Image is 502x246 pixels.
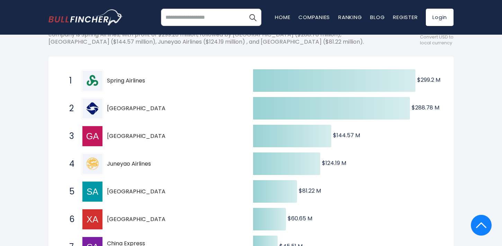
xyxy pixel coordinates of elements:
img: Shenzhen Airport [82,182,102,202]
text: $144.57 M [333,131,360,139]
span: 6 [66,213,73,225]
text: $81.22 M [299,187,321,195]
text: $299.2 M [417,76,440,84]
span: [GEOGRAPHIC_DATA] [107,188,168,195]
text: $124.19 M [322,159,346,167]
span: Spring Airlines [107,77,159,85]
span: 1 [66,75,73,87]
a: Companies [298,14,330,21]
img: bullfincher logo [48,9,123,25]
a: Login [426,9,454,26]
img: Juneyao Airlines [82,154,102,174]
p: The following shows the ranking of the largest Chinese companies by profit or net income (TTM). T... [48,24,391,45]
a: Ranking [338,14,362,21]
span: Juneyao Airlines [107,160,159,168]
text: $288.78 M [412,104,439,112]
button: Search [244,9,261,26]
img: Shanghai International Airport [82,98,102,118]
span: 4 [66,158,73,170]
span: 5 [66,186,73,197]
span: 3 [66,130,73,142]
a: Go to homepage [48,9,123,25]
img: Xiamen International Airport [82,209,102,229]
img: Spring Airlines [82,71,102,91]
span: [GEOGRAPHIC_DATA] [107,216,168,223]
img: Guangzhou Baiyun International Airport [82,126,102,146]
a: Register [393,14,418,21]
span: [GEOGRAPHIC_DATA] [107,133,168,140]
span: Convert USD to local currency [420,34,454,46]
span: 2 [66,103,73,114]
text: $60.65 M [288,214,312,222]
a: Blog [370,14,385,21]
a: Home [275,14,290,21]
span: [GEOGRAPHIC_DATA] [107,105,168,112]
